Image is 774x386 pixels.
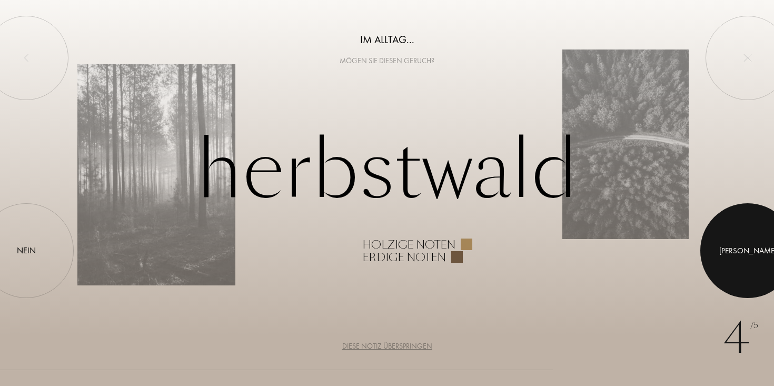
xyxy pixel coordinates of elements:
div: 4 [723,307,758,370]
div: Diese Notiz überspringen [342,341,432,352]
img: left_onboard.svg [22,54,31,62]
span: /5 [750,320,758,332]
img: quit_onboard.svg [743,54,752,62]
div: Herbstwald [77,123,697,264]
div: Holzige Noten [362,239,455,251]
div: Erdige Noten [362,251,446,264]
div: Nein [17,244,36,257]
